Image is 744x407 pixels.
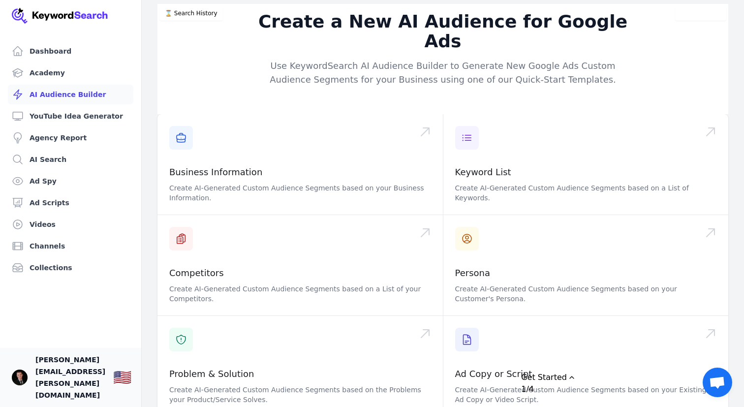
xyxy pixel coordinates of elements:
button: Video Tutorial [675,6,726,21]
a: Problem & Solution [169,369,254,379]
a: Competitors [169,268,224,278]
div: Get Started [521,372,567,383]
button: Open user button [12,370,28,385]
button: Expand Checklist [521,372,732,395]
p: Use KeywordSearch AI Audience Builder to Generate New Google Ads Custom Audience Segments for you... [254,59,632,87]
span: [PERSON_NAME][EMAIL_ADDRESS][PERSON_NAME][DOMAIN_NAME] [35,354,105,401]
a: Ad Scripts [8,193,133,213]
button: 🇺🇸 [113,368,131,387]
div: Get Started [521,372,732,395]
img: Marcus Gagye [12,370,28,385]
a: Ad Spy [8,171,133,191]
a: Dashboard [8,41,133,61]
button: ⌛️ Search History [159,6,223,21]
a: Agency Report [8,128,133,148]
h2: Create a New AI Audience for Google Ads [254,12,632,51]
a: AI Audience Builder [8,85,133,104]
a: Collections [8,258,133,278]
a: Videos [8,215,133,234]
a: YouTube Idea Generator [8,106,133,126]
a: Business Information [169,167,262,177]
div: 1/4 [521,383,534,395]
div: Open chat [703,368,732,397]
a: Channels [8,236,133,256]
a: Keyword List [455,167,511,177]
a: Ad Copy or Script [455,369,532,379]
a: Academy [8,63,133,83]
div: 🇺🇸 [113,369,131,386]
a: AI Search [8,150,133,169]
a: Persona [455,268,491,278]
img: Your Company [12,8,108,24]
div: Drag to move checklist [521,372,732,383]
